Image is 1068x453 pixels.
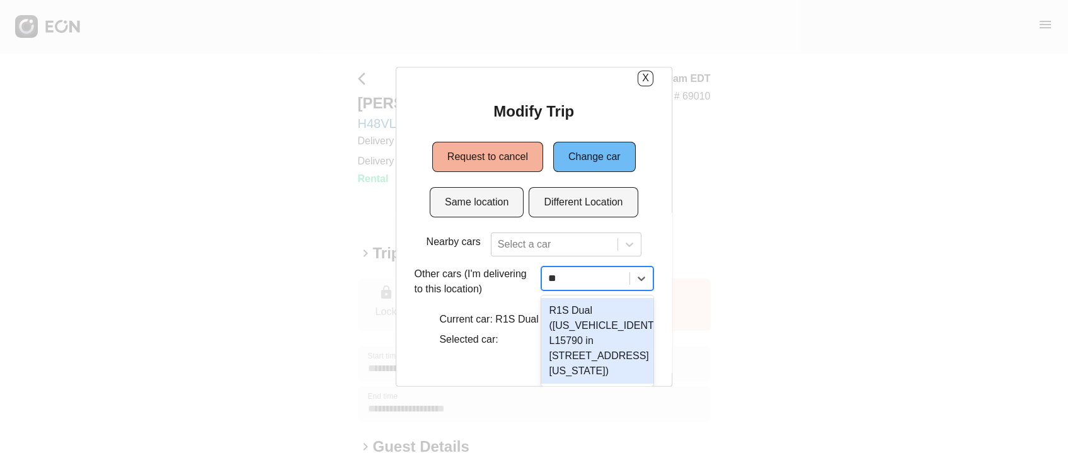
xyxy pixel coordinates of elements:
[553,141,636,171] button: Change car
[427,234,481,249] p: Nearby cars
[494,101,575,121] h2: Modify Trip
[529,186,638,217] button: Different Location
[432,141,543,171] button: Request to cancel
[440,311,629,326] p: Current car: R1S Dual (H48VLG in 11101)
[440,331,629,347] p: Selected car:
[430,186,524,217] button: Same location
[415,266,537,296] p: Other cars (I'm delivering to this location)
[638,70,653,86] button: X
[542,297,654,383] div: R1S Dual ([US_VEHICLE_IDENTIFICATION_NUMBER] L15790 in [STREET_ADDRESS][US_STATE])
